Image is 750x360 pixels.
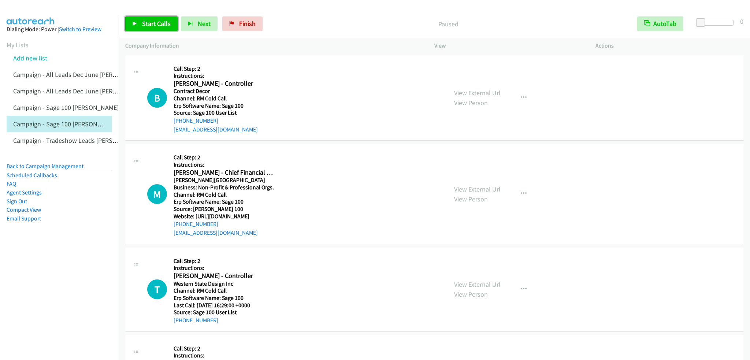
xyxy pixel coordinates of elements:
[174,95,273,102] h5: Channel: RM Cold Call
[7,163,83,170] a: Back to Campaign Management
[142,19,171,28] span: Start Calls
[7,172,57,179] a: Scheduled Callbacks
[637,16,683,31] button: AutoTab
[174,220,218,227] a: [PHONE_NUMBER]
[174,184,274,191] h5: Business: Non-Profit & Professional Orgs.
[454,89,501,97] a: View External Url
[174,287,273,294] h5: Channel: RM Cold Call
[174,205,274,213] h5: Source: [PERSON_NAME] 100
[174,302,273,309] h5: Last Call: [DATE] 16:29:00 +0000
[174,102,273,110] h5: Erp Software Name: Sage 100
[147,88,167,108] div: The call is yet to be attempted
[125,41,421,50] p: Company Information
[174,294,273,302] h5: Erp Software Name: Sage 100
[7,189,42,196] a: Agent Settings
[13,120,140,128] a: Campaign - Sage 100 [PERSON_NAME] Cloned
[13,103,119,112] a: Campaign - Sage 100 [PERSON_NAME]
[7,41,29,49] a: My Lists
[147,184,167,204] h1: M
[7,25,112,34] div: Dialing Mode: Power |
[7,180,16,187] a: FAQ
[174,168,273,177] h2: [PERSON_NAME] - Chief Financial Officer
[174,198,274,205] h5: Erp Software Name: Sage 100
[59,26,101,33] a: Switch to Preview
[174,117,218,124] a: [PHONE_NUMBER]
[174,213,274,220] h5: Website: [URL][DOMAIN_NAME]
[13,87,167,95] a: Campaign - All Leads Dec June [PERSON_NAME] Cloned
[13,54,47,62] a: Add new list
[7,198,27,205] a: Sign Out
[174,109,273,116] h5: Source: Sage 100 User List
[7,206,41,213] a: Compact View
[198,19,211,28] span: Next
[454,195,488,203] a: View Person
[7,215,41,222] a: Email Support
[13,136,164,145] a: Campaign - Tradeshow Leads [PERSON_NAME] Cloned
[174,272,273,280] h2: [PERSON_NAME] - Controller
[239,19,256,28] span: Finish
[147,279,167,299] div: The call is yet to be attempted
[700,20,734,26] div: Delay between calls (in seconds)
[181,16,218,31] button: Next
[174,79,273,88] h2: [PERSON_NAME] - Controller
[595,41,743,50] p: Actions
[174,264,273,272] h5: Instructions:
[174,88,273,95] h5: Contract Decor
[454,185,501,193] a: View External Url
[174,280,273,287] h5: Western State Design Inc
[174,309,273,316] h5: Source: Sage 100 User List
[125,16,178,31] a: Start Calls
[147,279,167,299] h1: T
[174,161,274,168] h5: Instructions:
[174,229,258,236] a: [EMAIL_ADDRESS][DOMAIN_NAME]
[174,191,274,198] h5: Channel: RM Cold Call
[174,126,258,133] a: [EMAIL_ADDRESS][DOMAIN_NAME]
[174,257,273,265] h5: Call Step: 2
[272,19,624,29] p: Paused
[174,65,273,73] h5: Call Step: 2
[13,70,146,79] a: Campaign - All Leads Dec June [PERSON_NAME]
[740,16,743,26] div: 0
[174,177,274,184] h5: [PERSON_NAME][GEOGRAPHIC_DATA]
[174,72,273,79] h5: Instructions:
[174,317,218,324] a: [PHONE_NUMBER]
[454,290,488,298] a: View Person
[454,280,501,289] a: View External Url
[174,345,273,352] h5: Call Step: 2
[454,99,488,107] a: View Person
[222,16,263,31] a: Finish
[434,41,582,50] p: View
[147,184,167,204] div: The call is yet to be attempted
[174,154,274,161] h5: Call Step: 2
[147,88,167,108] h1: B
[174,352,273,359] h5: Instructions:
